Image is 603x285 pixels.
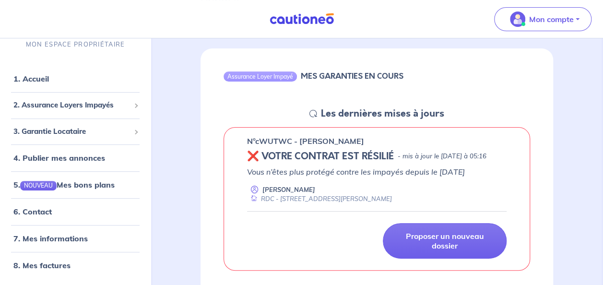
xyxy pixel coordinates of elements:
[398,152,486,161] p: - mis à jour le [DATE] à 05:16
[383,223,507,259] a: Proposer un nouveau dossier
[395,231,495,250] p: Proposer un nouveau dossier
[26,40,125,49] p: MON ESPACE PROPRIÉTAIRE
[494,7,591,31] button: illu_account_valid_menu.svgMon compte
[529,13,574,25] p: Mon compte
[13,234,88,244] a: 7. Mes informations
[247,194,392,203] div: RDC - [STREET_ADDRESS][PERSON_NAME]
[266,13,338,25] img: Cautioneo
[224,71,297,81] div: Assurance Loyer Impayé
[510,12,525,27] img: illu_account_valid_menu.svg
[247,135,364,147] p: n°cWUTWC - [PERSON_NAME]
[262,185,315,194] p: [PERSON_NAME]
[4,202,147,222] div: 6. Contact
[13,126,130,137] span: 3. Garantie Locataire
[4,149,147,168] div: 4. Publier mes annonces
[4,70,147,89] div: 1. Accueil
[4,122,147,141] div: 3. Garantie Locataire
[4,176,147,195] div: 5.NOUVEAUMes bons plans
[247,166,507,178] p: Vous n’êtes plus protégé contre les impayés depuis le [DATE]
[13,180,115,190] a: 5.NOUVEAUMes bons plans
[13,154,105,163] a: 4. Publier mes annonces
[247,151,394,162] h5: ❌ VOTRE CONTRAT EST RÉSILIÉ
[13,74,49,84] a: 1. Accueil
[247,151,507,162] div: state: REVOKED, Context: NEW,MAYBE-CERTIFICATE,ALONE,LESSOR-DOCUMENTS
[4,229,147,249] div: 7. Mes informations
[321,108,444,119] h5: Les dernières mises à jours
[13,100,130,111] span: 2. Assurance Loyers Impayés
[13,261,71,271] a: 8. Mes factures
[301,71,403,81] h6: MES GARANTIES EN COURS
[4,96,147,115] div: 2. Assurance Loyers Impayés
[4,256,147,275] div: 8. Mes factures
[13,207,52,217] a: 6. Contact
